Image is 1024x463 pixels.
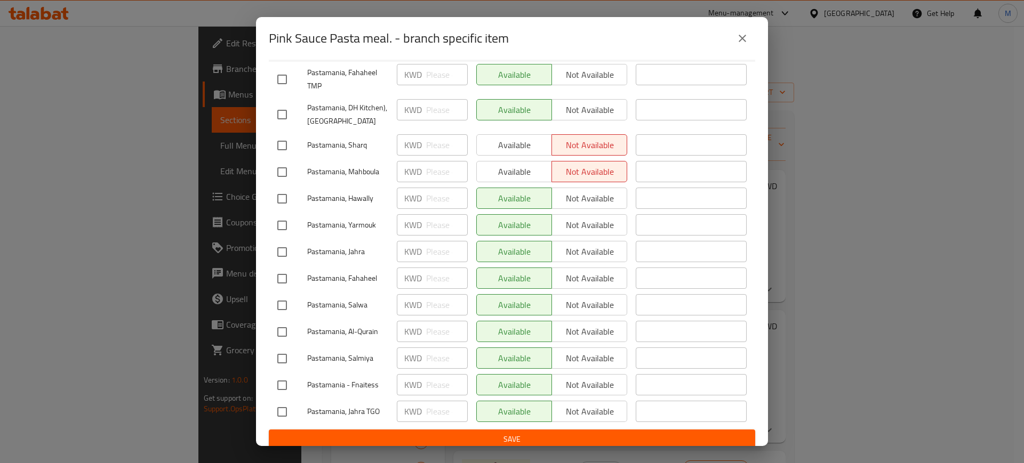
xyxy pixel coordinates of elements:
p: KWD [404,325,422,338]
button: Save [269,429,755,449]
input: Please enter price [426,321,468,342]
input: Please enter price [426,347,468,369]
p: KWD [404,378,422,391]
input: Please enter price [426,99,468,120]
input: Please enter price [426,161,468,182]
span: Pastamania, Hawally [307,192,388,205]
span: Pastamania, Fahaheel [307,272,388,285]
p: KWD [404,68,422,81]
span: Pastamania, Jahra TGO [307,405,388,418]
input: Please enter price [426,267,468,289]
input: Please enter price [426,64,468,85]
input: Please enter price [426,134,468,156]
p: KWD [404,272,422,285]
span: Pastamania, Salmiya [307,352,388,365]
span: Pastamania, Salwa [307,298,388,312]
p: KWD [404,298,422,311]
input: Please enter price [426,374,468,395]
span: Pastamania, Sharq [307,139,388,152]
span: Pastamania, DH Kitchen), [GEOGRAPHIC_DATA] [307,101,388,128]
p: KWD [404,245,422,258]
span: Pastamania, Yarmouk [307,218,388,232]
span: Pastamania - Fnaitess [307,378,388,392]
span: Pastamania, Jahra [307,245,388,258]
input: Please enter price [426,214,468,235]
span: Pastamania, Al-Qurain [307,325,388,338]
p: KWD [404,165,422,178]
p: KWD [404,218,422,231]
button: close [730,26,755,51]
p: KWD [404,103,422,116]
span: Pastamania, Fahaheel TMP [307,66,388,93]
input: Please enter price [426,294,468,315]
p: KWD [404,352,422,364]
p: KWD [404,405,422,418]
input: Please enter price [426,241,468,262]
input: Please enter price [426,188,468,209]
p: KWD [404,139,422,151]
span: Save [277,433,747,446]
h2: Pink Sauce Pasta meal. - branch specific item [269,30,509,47]
p: KWD [404,192,422,205]
span: Pastamania, Mahboula [307,165,388,178]
input: Please enter price [426,401,468,422]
